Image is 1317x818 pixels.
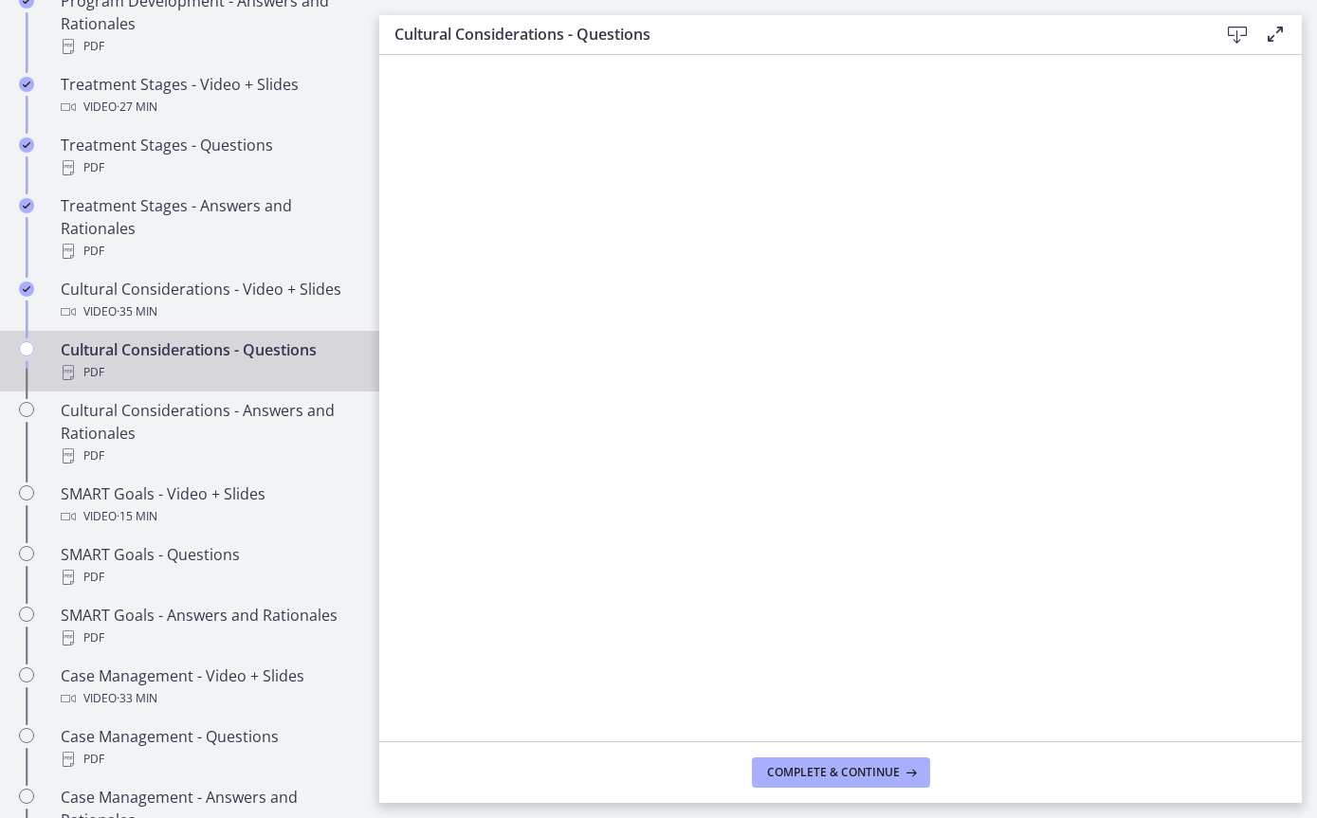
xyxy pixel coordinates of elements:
div: Treatment Stages - Video + Slides [61,73,357,118]
i: Completed [19,77,34,92]
div: PDF [61,35,357,58]
div: Video [61,505,357,528]
div: Treatment Stages - Questions [61,134,357,179]
i: Completed [19,137,34,153]
span: Complete & continue [767,765,900,780]
div: Treatment Stages - Answers and Rationales [61,194,357,263]
span: · 35 min [117,300,157,323]
div: PDF [61,627,357,649]
i: Completed [19,282,34,297]
button: Complete & continue [752,757,930,788]
div: SMART Goals - Answers and Rationales [61,604,357,649]
div: PDF [61,240,357,263]
div: Cultural Considerations - Video + Slides [61,278,357,323]
div: PDF [61,361,357,384]
div: SMART Goals - Questions [61,543,357,589]
div: Video [61,687,357,710]
div: Video [61,300,357,323]
div: Video [61,96,357,118]
div: PDF [61,748,357,771]
div: Cultural Considerations - Questions [61,338,357,384]
div: PDF [61,445,357,467]
div: PDF [61,156,357,179]
i: Completed [19,198,34,213]
span: · 15 min [117,505,157,528]
div: Case Management - Video + Slides [61,664,357,710]
span: · 33 min [117,687,157,710]
div: Cultural Considerations - Answers and Rationales [61,399,357,467]
span: · 27 min [117,96,157,118]
h3: Cultural Considerations - Questions [394,23,1188,45]
div: Case Management - Questions [61,725,357,771]
div: SMART Goals - Video + Slides [61,482,357,528]
div: PDF [61,566,357,589]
